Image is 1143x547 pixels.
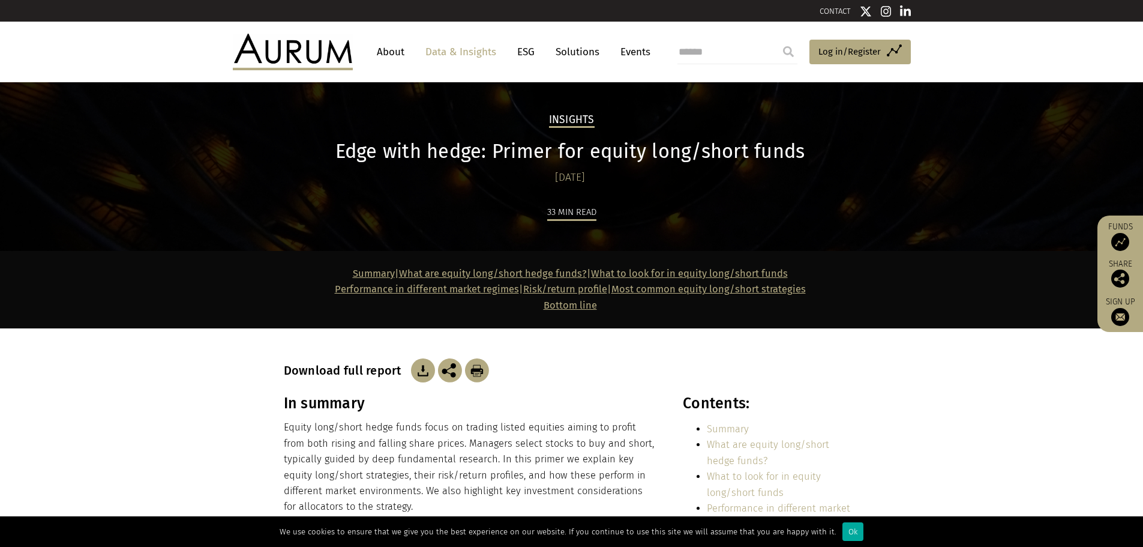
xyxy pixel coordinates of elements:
strong: | | | | [335,268,806,311]
img: Download Article [465,358,489,382]
a: Most common equity long/short strategies [611,283,806,295]
h3: Download full report [284,363,408,378]
p: Equity long/short hedge funds focus on trading listed equities aiming to profit from both rising ... [284,420,657,515]
div: Share [1103,260,1137,288]
a: Summary [707,423,749,435]
img: Share this post [438,358,462,382]
a: Risk/return profile [523,283,607,295]
h1: Edge with hedge: Primer for equity long/short funds [284,140,857,163]
img: Share this post [1111,270,1129,288]
a: Events [614,41,650,63]
img: Linkedin icon [900,5,911,17]
div: Ok [842,522,863,541]
div: 33 min read [547,205,596,221]
a: About [371,41,410,63]
a: Performance in different market regimes [335,283,519,295]
a: What to look for in equity long/short funds [707,471,821,498]
a: Solutions [550,41,605,63]
a: ESG [511,41,541,63]
a: Log in/Register [809,40,911,65]
img: Access Funds [1111,233,1129,251]
span: Log in/Register [818,44,881,59]
a: What are equity long/short hedge funds? [399,268,587,279]
img: Sign up to our newsletter [1111,308,1129,326]
img: Download Article [411,358,435,382]
a: Sign up [1103,297,1137,326]
a: Performance in different market regimes [707,503,850,530]
a: What are equity long/short hedge funds? [707,439,829,466]
div: [DATE] [284,169,857,186]
img: Instagram icon [881,5,892,17]
h3: Contents: [683,394,856,413]
input: Submit [776,40,800,64]
a: What to look for in equity long/short funds [591,268,788,279]
a: Bottom line [544,300,597,311]
a: Summary [353,268,395,279]
a: Data & Insights [419,41,502,63]
img: Twitter icon [860,5,872,17]
a: Funds [1103,222,1137,251]
h3: In summary [284,394,657,413]
h2: Insights [549,113,595,128]
a: CONTACT [820,7,851,16]
img: Aurum [233,34,353,70]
